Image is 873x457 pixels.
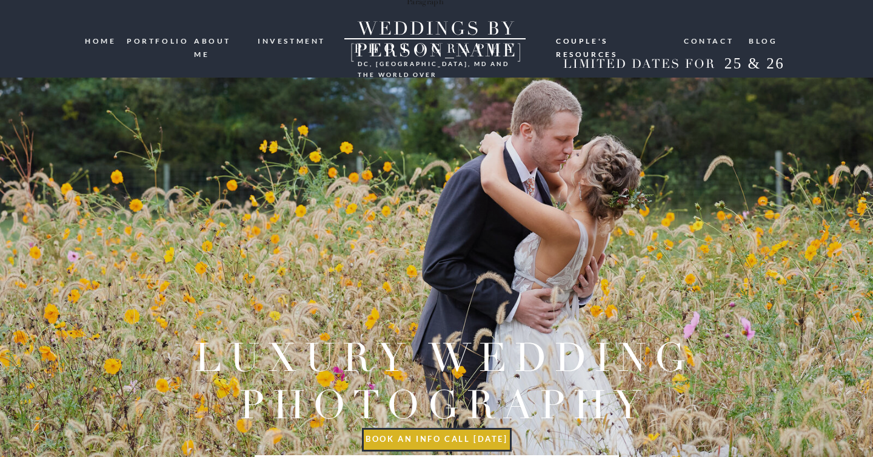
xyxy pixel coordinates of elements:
h2: 25 & 26 [715,55,794,76]
a: investment [258,35,327,46]
a: WEDDINGS BY [PERSON_NAME] [326,18,547,39]
h2: LIMITED DATES FOR [558,57,720,72]
h2: Luxury wedding photography [181,335,707,425]
a: portfolio [127,35,185,46]
a: ABOUT ME [194,35,249,46]
a: Contact [684,35,735,46]
a: blog [749,35,778,46]
a: HOME [85,35,118,47]
a: Couple's resources [556,35,672,44]
h3: DC, [GEOGRAPHIC_DATA], md and the world over [358,58,513,68]
a: book an info call [DATE] [363,435,510,447]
